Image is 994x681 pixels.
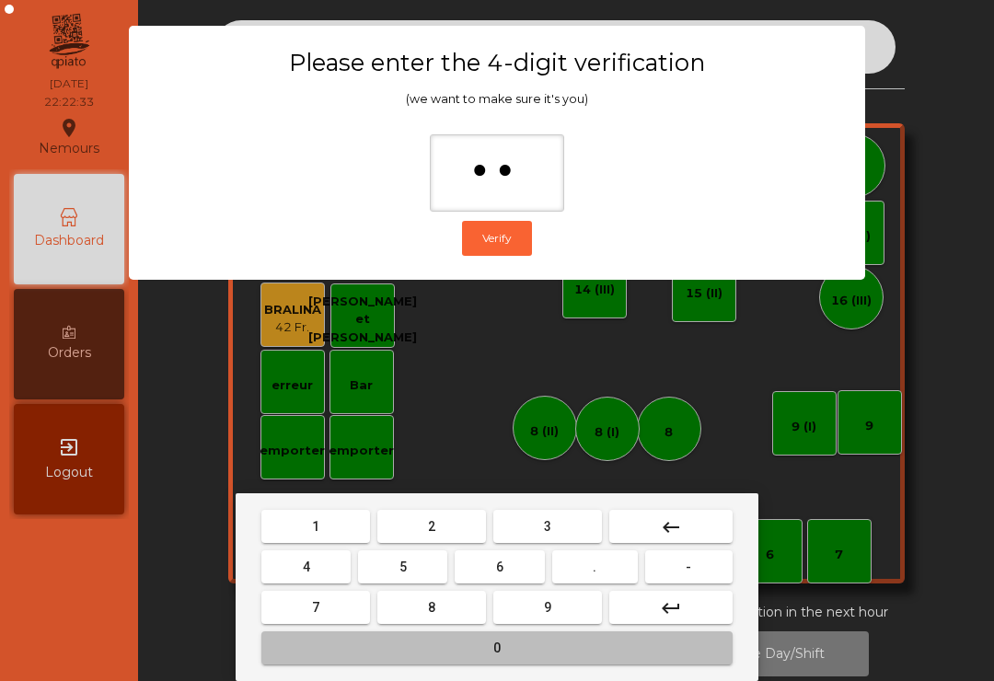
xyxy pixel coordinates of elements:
[496,560,503,574] span: 6
[593,560,596,574] span: .
[660,597,682,619] mat-icon: keyboard_return
[686,560,691,574] span: -
[428,600,435,615] span: 8
[312,600,319,615] span: 7
[312,519,319,534] span: 1
[428,519,435,534] span: 2
[544,600,551,615] span: 9
[493,641,501,655] span: 0
[165,48,829,77] h3: Please enter the 4-digit verification
[544,519,551,534] span: 3
[462,221,532,256] button: Verify
[399,560,407,574] span: 5
[406,92,588,106] span: (we want to make sure it's you)
[303,560,310,574] span: 4
[660,516,682,538] mat-icon: keyboard_backspace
